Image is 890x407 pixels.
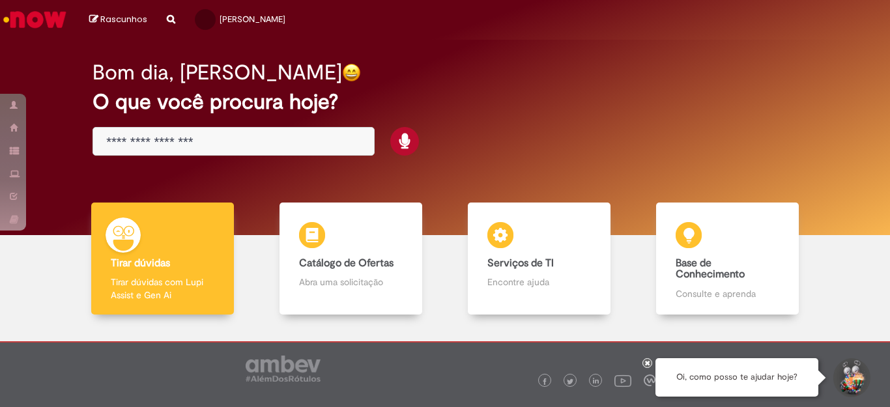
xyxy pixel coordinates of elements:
span: [PERSON_NAME] [220,14,285,25]
img: logo_footer_ambev_rotulo_gray.png [246,356,321,382]
p: Abra uma solicitação [299,275,403,288]
img: ServiceNow [1,7,68,33]
b: Tirar dúvidas [111,257,170,270]
b: Serviços de TI [487,257,554,270]
img: logo_footer_linkedin.png [593,378,599,386]
b: Catálogo de Ofertas [299,257,394,270]
img: happy-face.png [342,63,361,82]
a: Base de Conhecimento Consulte e aprenda [633,203,822,315]
b: Base de Conhecimento [676,257,745,281]
a: Rascunhos [89,14,147,26]
img: logo_footer_twitter.png [567,378,573,385]
a: Serviços de TI Encontre ajuda [445,203,633,315]
div: Oi, como posso te ajudar hoje? [655,358,818,397]
a: Catálogo de Ofertas Abra uma solicitação [257,203,445,315]
span: Rascunhos [100,13,147,25]
img: logo_footer_facebook.png [541,378,548,385]
p: Consulte e aprenda [676,287,779,300]
p: Tirar dúvidas com Lupi Assist e Gen Ai [111,275,214,302]
h2: O que você procura hoje? [93,91,797,113]
h2: Bom dia, [PERSON_NAME] [93,61,342,84]
a: Tirar dúvidas Tirar dúvidas com Lupi Assist e Gen Ai [68,203,257,315]
img: logo_footer_youtube.png [614,372,631,389]
button: Iniciar Conversa de Suporte [831,358,870,397]
img: logo_footer_workplace.png [644,374,655,386]
p: Encontre ajuda [487,275,591,288]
